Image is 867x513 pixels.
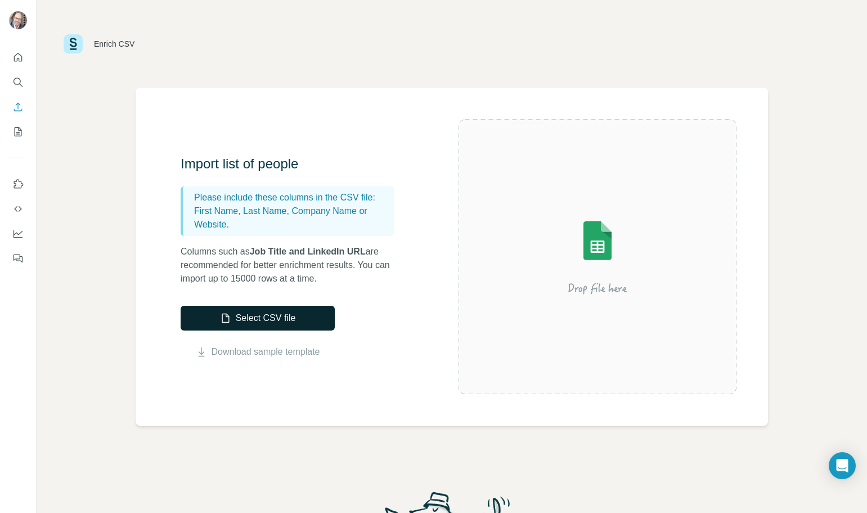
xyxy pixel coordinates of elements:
p: Columns such as are recommended for better enrichment results. You can import up to 15000 rows at... [181,245,406,286]
button: Search [9,72,27,92]
button: My lists [9,122,27,142]
p: Please include these columns in the CSV file: [194,191,390,204]
button: Use Surfe API [9,199,27,219]
div: Open Intercom Messenger [829,452,856,479]
button: Quick start [9,47,27,68]
button: Enrich CSV [9,97,27,117]
img: Surfe Illustration - Drop file here or select below [496,189,699,324]
h3: Import list of people [181,155,406,173]
button: Use Surfe on LinkedIn [9,174,27,194]
p: First Name, Last Name, Company Name or Website. [194,204,390,231]
span: Job Title and LinkedIn URL [250,247,366,256]
div: Enrich CSV [94,38,134,50]
button: Download sample template [181,345,335,359]
img: Surfe Logo [64,34,83,53]
button: Dashboard [9,224,27,244]
button: Feedback [9,248,27,269]
img: Avatar [9,11,27,29]
button: Select CSV file [181,306,335,331]
a: Download sample template [212,345,320,359]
